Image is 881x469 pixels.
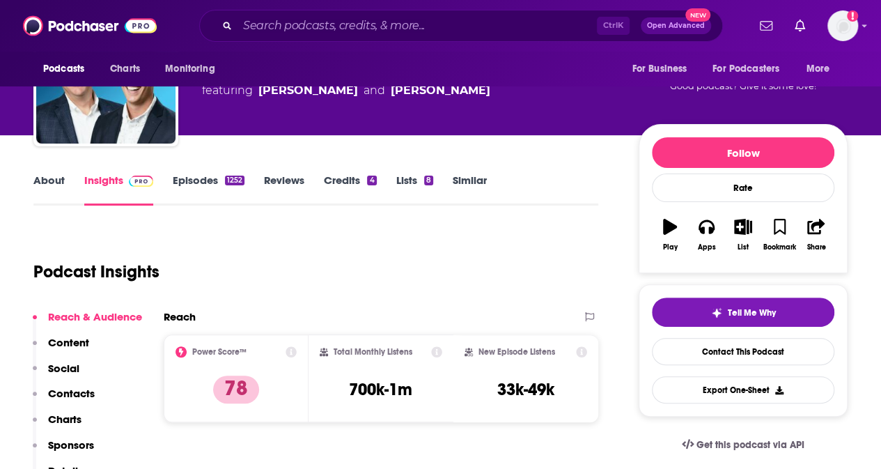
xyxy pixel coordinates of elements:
[33,261,159,282] h1: Podcast Insights
[110,59,140,79] span: Charts
[258,82,358,99] a: Brian Preston
[806,59,830,79] span: More
[671,428,816,462] a: Get this podcast via API
[827,10,858,41] button: Show profile menu
[641,17,711,34] button: Open AdvancedNew
[652,137,834,168] button: Follow
[48,310,142,323] p: Reach & Audience
[652,298,834,327] button: tell me why sparkleTell Me Why
[763,243,796,252] div: Bookmark
[23,13,157,39] img: Podchaser - Follow, Share and Rate Podcasts
[597,17,630,35] span: Ctrl K
[647,22,705,29] span: Open Advanced
[33,362,79,387] button: Social
[192,347,247,357] h2: Power Score™
[48,336,89,349] p: Content
[324,174,376,206] a: Credits4
[43,59,84,79] span: Podcasts
[698,243,716,252] div: Apps
[685,8,710,22] span: New
[349,379,412,400] h3: 700k-1m
[367,176,376,185] div: 4
[334,347,412,357] h2: Total Monthly Listens
[48,362,79,375] p: Social
[48,387,95,400] p: Contacts
[264,174,304,206] a: Reviews
[652,338,834,365] a: Contact This Podcast
[364,82,385,99] span: and
[761,210,797,260] button: Bookmark
[827,10,858,41] img: User Profile
[696,439,804,451] span: Get this podcast via API
[101,56,148,82] a: Charts
[424,176,433,185] div: 8
[33,413,81,438] button: Charts
[806,243,825,252] div: Share
[711,307,722,318] img: tell me why sparkle
[754,14,778,38] a: Show notifications dropdown
[391,82,490,99] a: Bo Hanson
[48,438,94,452] p: Sponsors
[725,210,761,260] button: List
[33,310,142,336] button: Reach & Audience
[48,413,81,426] p: Charts
[396,174,433,206] a: Lists8
[453,174,487,206] a: Similar
[225,176,244,185] div: 1252
[164,310,196,323] h2: Reach
[738,243,749,252] div: List
[827,10,858,41] span: Logged in as PRSuperstar
[33,56,102,82] button: open menu
[632,59,687,79] span: For Business
[84,174,153,206] a: InsightsPodchaser Pro
[129,176,153,187] img: Podchaser Pro
[497,379,554,400] h3: 33k-49k
[652,376,834,403] button: Export One-Sheet
[165,59,215,79] span: Monitoring
[173,174,244,206] a: Episodes1252
[663,243,678,252] div: Play
[789,14,811,38] a: Show notifications dropdown
[712,59,779,79] span: For Podcasters
[652,210,688,260] button: Play
[237,15,597,37] input: Search podcasts, credits, & more...
[652,174,834,202] div: Rate
[728,307,776,318] span: Tell Me Why
[797,56,848,82] button: open menu
[202,82,490,99] span: featuring
[847,10,858,22] svg: Add a profile image
[199,10,723,42] div: Search podcasts, credits, & more...
[33,174,65,206] a: About
[798,210,834,260] button: Share
[622,56,704,82] button: open menu
[213,376,259,403] p: 78
[703,56,800,82] button: open menu
[478,347,555,357] h2: New Episode Listens
[155,56,233,82] button: open menu
[33,438,94,464] button: Sponsors
[688,210,724,260] button: Apps
[33,387,95,413] button: Contacts
[33,336,89,362] button: Content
